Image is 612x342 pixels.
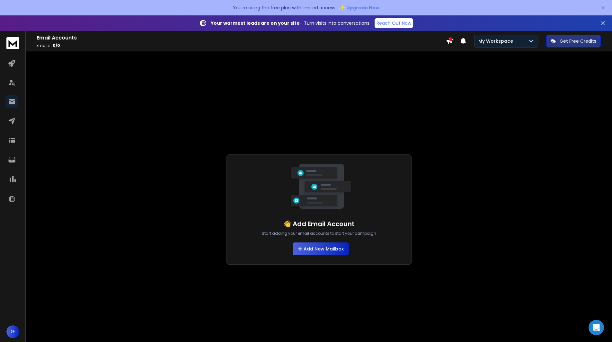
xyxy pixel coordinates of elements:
[338,3,345,12] span: ✨
[6,37,19,49] img: logo
[283,219,355,228] h1: 👋 Add Email Account
[560,38,596,44] p: Get Free Credits
[478,38,516,44] p: My Workspace
[377,20,411,26] p: Reach Out Now
[233,4,335,11] p: You're using the free plan with limited access
[346,4,379,11] span: Upgrade Now
[338,1,379,14] button: ✨Upgrade Now
[53,43,60,48] span: 0 / 0
[37,34,446,42] h1: Email Accounts
[37,43,446,48] p: Emails :
[6,325,19,338] button: G
[375,18,413,28] a: Reach Out Now
[262,231,376,236] p: Start adding your email accounts to start your campaign
[546,35,601,48] button: Get Free Credits
[589,320,604,335] div: Open Intercom Messenger
[211,20,300,26] strong: Your warmest leads are on your site
[211,20,369,26] p: – Turn visits into conversations
[293,242,349,255] button: Add New Mailbox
